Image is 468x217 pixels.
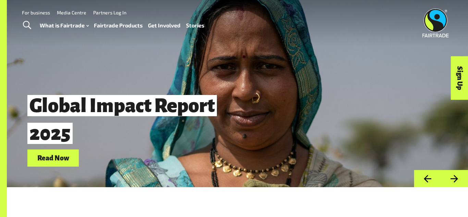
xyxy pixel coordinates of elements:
[19,17,35,34] a: Toggle Search
[414,170,441,188] button: Previous
[186,21,204,31] a: Stories
[441,170,468,188] button: Next
[93,10,126,15] a: Partners Log In
[27,149,79,167] a: Read Now
[422,9,449,37] img: Fairtrade Australia New Zealand logo
[22,10,50,15] a: For business
[94,21,143,31] a: Fairtrade Products
[40,21,89,31] a: What is Fairtrade
[148,21,181,31] a: Get Involved
[27,95,217,144] span: Global Impact Report 2025
[57,10,86,15] a: Media Centre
